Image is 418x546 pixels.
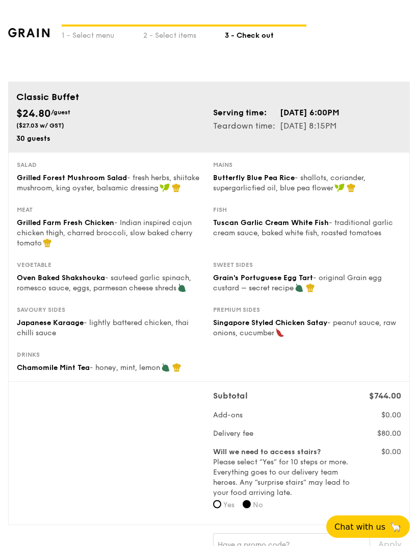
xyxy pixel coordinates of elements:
span: Singapore Styled Chicken Satay [213,318,327,327]
span: Oven Baked Shakshouka [17,274,105,282]
div: Savoury sides [17,306,205,314]
span: - honey, mint, lemon [90,363,160,372]
span: $24.80 [16,108,51,120]
span: Tuscan Garlic Cream White Fish [213,218,329,227]
span: Subtotal [213,391,248,401]
span: 🦙 [389,521,402,533]
div: Sweet sides [213,261,401,269]
img: grain-logotype.1cdc1e11.png [8,28,49,37]
td: [DATE] 6:00PM [279,106,340,119]
img: icon-vegetarian.fe4039eb.svg [177,283,187,292]
div: Classic Buffet [16,90,402,104]
span: Chat with us [334,522,385,532]
span: - lightly battered chicken, thai chilli sauce [17,318,189,337]
span: Yes [223,501,234,509]
td: Teardown time: [213,119,279,133]
div: 1 - Select menu [62,27,143,41]
label: Please select “Yes” for 10 steps or more. Everything goes to our delivery team heroes. Any “surpr... [213,447,352,498]
div: Premium sides [213,306,401,314]
td: [DATE] 8:15PM [279,119,340,133]
span: Grilled Farm Fresh Chicken [17,218,114,227]
div: 2 - Select items [143,27,225,41]
td: Serving time: [213,106,279,119]
div: 3 - Check out [225,27,306,41]
span: $80.00 [377,429,401,438]
span: $0.00 [381,411,401,419]
span: - Indian inspired cajun chicken thigh, charred broccoli, slow baked cherry tomato [17,218,193,247]
img: icon-chef-hat.a58ddaea.svg [43,238,52,247]
span: No [253,501,263,509]
img: icon-vegan.f8ff3823.svg [334,183,345,192]
div: Meat [17,206,205,214]
input: Yes [213,500,221,508]
span: $744.00 [369,391,401,401]
div: 30 guests [16,134,205,144]
b: Will we need to access stairs? [213,448,321,456]
img: icon-vegan.f8ff3823.svg [160,183,170,192]
img: icon-chef-hat.a58ddaea.svg [306,283,315,292]
div: Fish [213,206,401,214]
img: icon-chef-hat.a58ddaea.svg [172,183,181,192]
span: Japanese Karaage [17,318,84,327]
span: ($27.03 w/ GST) [16,122,64,129]
img: icon-chef-hat.a58ddaea.svg [347,183,356,192]
span: /guest [51,109,70,116]
div: Mains [213,161,401,169]
img: icon-chef-hat.a58ddaea.svg [172,363,181,372]
img: icon-vegetarian.fe4039eb.svg [161,363,170,372]
div: Drinks [17,351,205,359]
div: Vegetable [17,261,205,269]
span: Grilled Forest Mushroom Salad [17,173,127,182]
span: Grain's Portuguese Egg Tart [213,274,313,282]
span: Chamomile Mint Tea [17,363,90,372]
span: Delivery fee [213,429,253,438]
span: Butterfly Blue Pea Rice [213,173,295,182]
img: icon-vegetarian.fe4039eb.svg [295,283,304,292]
span: $0.00 [381,448,401,456]
div: Salad [17,161,205,169]
input: No [243,500,251,508]
button: Chat with us🦙 [326,515,410,538]
img: icon-spicy.37a8142b.svg [275,328,284,337]
span: Add-ons [213,411,243,419]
